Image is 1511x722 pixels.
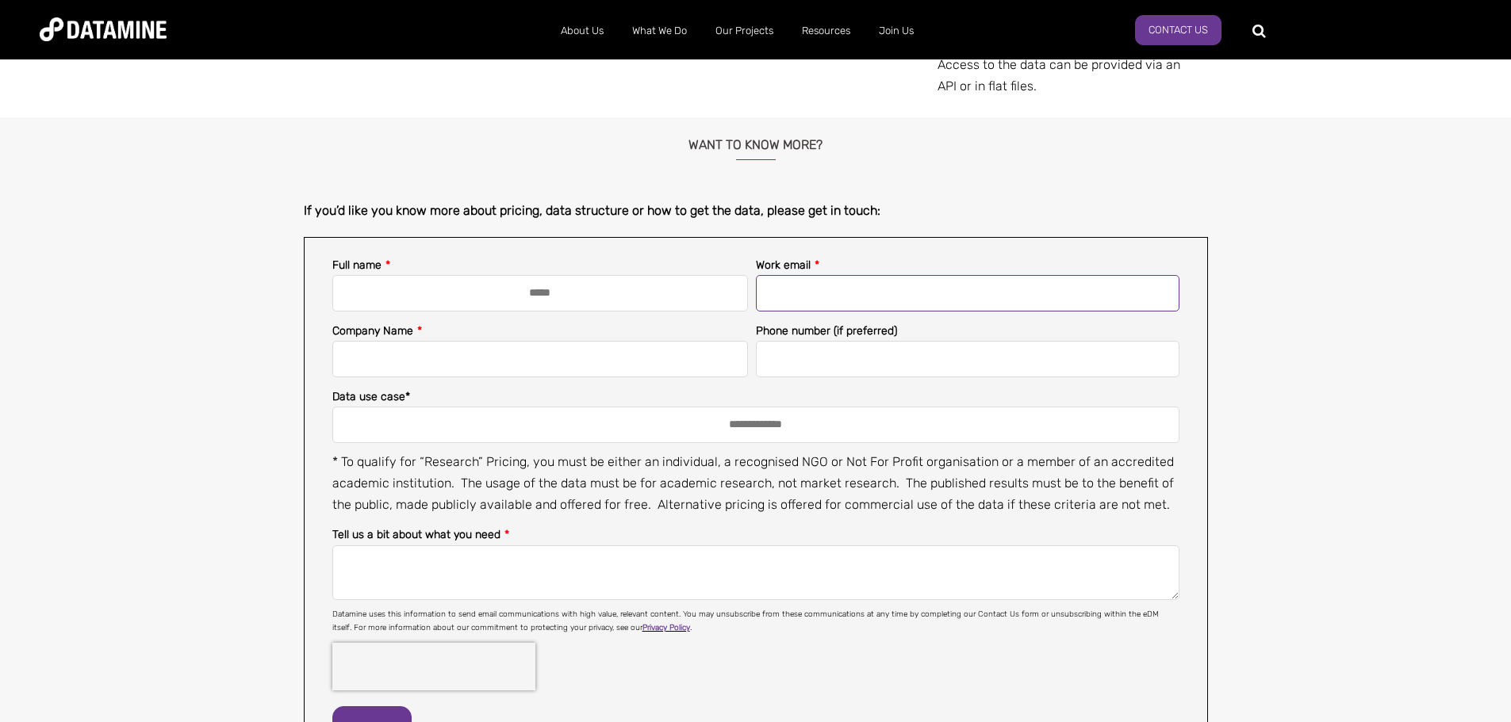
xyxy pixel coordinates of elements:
a: What We Do [618,10,701,52]
img: Datamine [40,17,167,41]
span: Data use case* [332,390,410,403]
a: Our Projects [701,10,788,52]
a: Privacy Policy [642,623,690,632]
span: Tell us a bit about what you need [332,528,500,541]
a: Contact Us [1135,15,1221,45]
a: Resources [788,10,865,52]
a: Join Us [865,10,928,52]
span: Work email [756,258,811,272]
span: Phone number (if preferred) [756,324,897,338]
p: * To qualify for “Research” Pricing, you must be either an individual, a recognised NGO or Not Fo... [332,451,1179,516]
div: Price on Application ( for details). Access to the data can be provided via an API or in flat files. [938,32,1192,97]
span: Company Name [332,324,413,338]
h3: Want to know more? [304,117,1208,160]
span: If you’d like you know more about pricing, data structure or how to get the data, please get in t... [304,203,880,218]
span: Full name [332,258,382,272]
a: About Us [546,10,618,52]
p: Datamine uses this information to send email communications with high value, relevant content. Yo... [332,608,1179,635]
iframe: reCAPTCHA [332,643,535,690]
